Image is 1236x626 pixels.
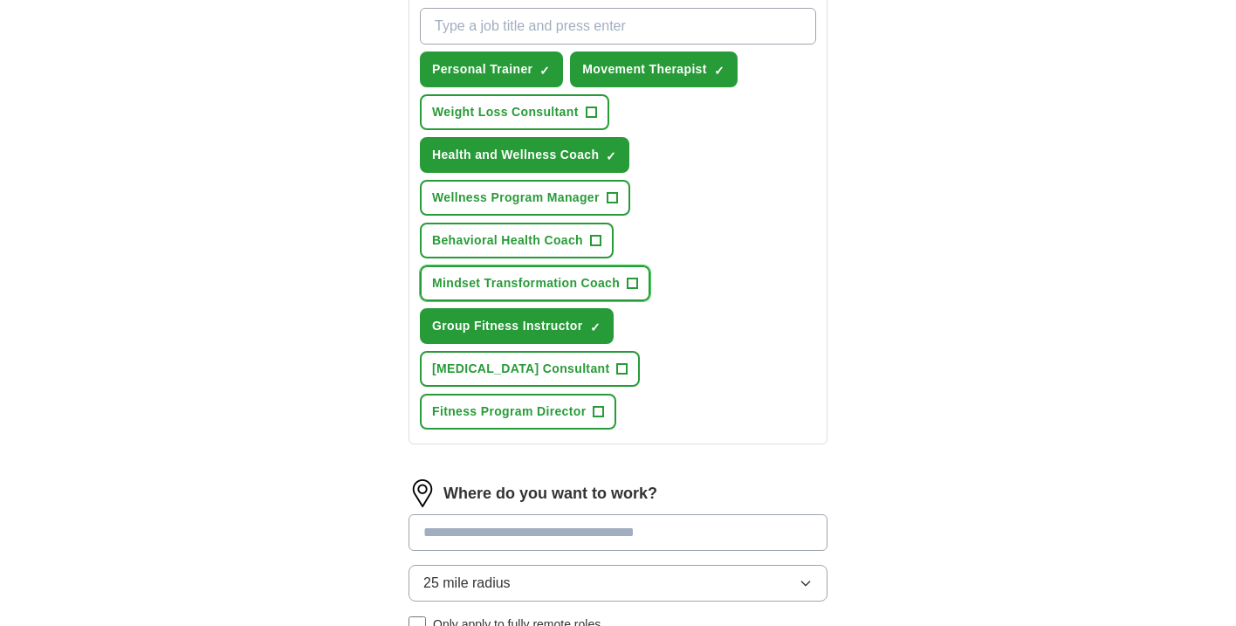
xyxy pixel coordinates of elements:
[432,189,600,207] span: Wellness Program Manager
[420,94,609,130] button: Weight Loss Consultant
[420,52,563,87] button: Personal Trainer✓
[420,265,650,301] button: Mindset Transformation Coach
[420,8,816,45] input: Type a job title and press enter
[420,223,614,258] button: Behavioral Health Coach
[432,146,599,164] span: Health and Wellness Coach
[432,60,532,79] span: Personal Trainer
[432,317,583,335] span: Group Fitness Instructor
[420,394,616,430] button: Fitness Program Director
[606,149,616,163] span: ✓
[420,351,640,387] button: [MEDICAL_DATA] Consultant
[432,103,579,121] span: Weight Loss Consultant
[432,274,620,292] span: Mindset Transformation Coach
[432,402,586,421] span: Fitness Program Director
[590,320,601,334] span: ✓
[570,52,737,87] button: Movement Therapist✓
[714,64,724,78] span: ✓
[420,137,629,173] button: Health and Wellness Coach✓
[420,308,614,344] button: Group Fitness Instructor✓
[432,360,609,378] span: [MEDICAL_DATA] Consultant
[539,64,550,78] span: ✓
[582,60,706,79] span: Movement Therapist
[420,180,630,216] button: Wellness Program Manager
[423,573,511,594] span: 25 mile radius
[409,565,827,602] button: 25 mile radius
[432,231,583,250] span: Behavioral Health Coach
[443,482,657,506] label: Where do you want to work?
[409,479,436,507] img: location.png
